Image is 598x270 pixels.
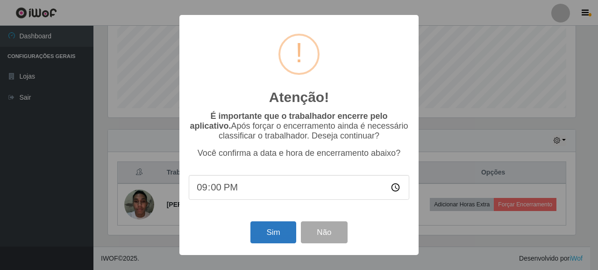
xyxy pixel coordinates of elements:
[250,221,296,243] button: Sim
[269,89,329,106] h2: Atenção!
[190,111,387,131] b: É importante que o trabalhador encerre pelo aplicativo.
[301,221,347,243] button: Não
[189,148,409,158] p: Você confirma a data e hora de encerramento abaixo?
[189,111,409,141] p: Após forçar o encerramento ainda é necessário classificar o trabalhador. Deseja continuar?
